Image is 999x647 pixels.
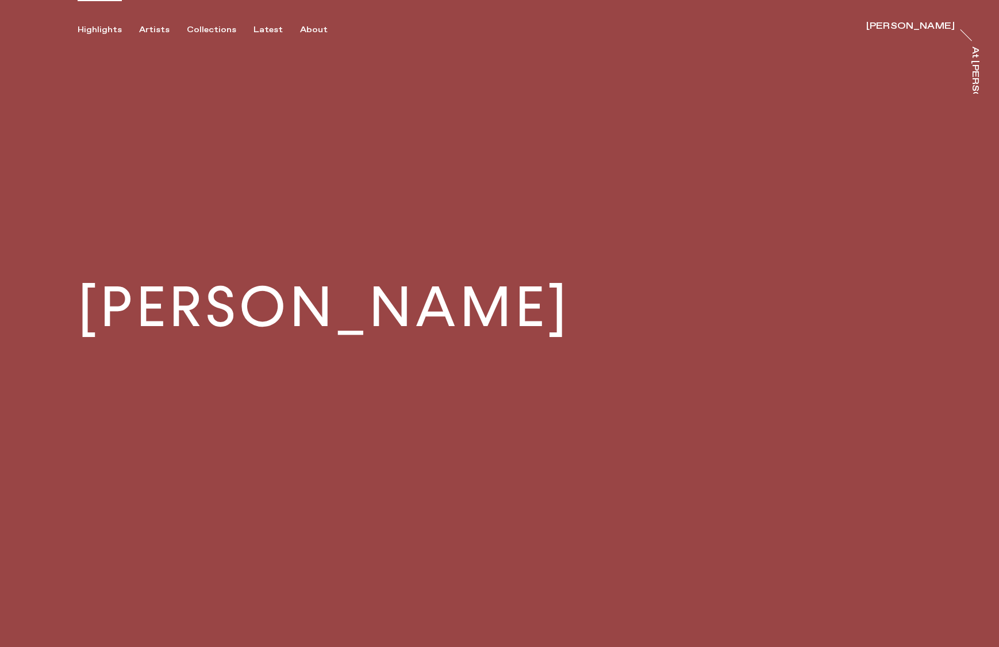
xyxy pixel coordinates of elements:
button: Latest [253,25,300,35]
h1: [PERSON_NAME] [78,280,570,335]
a: [PERSON_NAME] [866,22,955,33]
div: At [PERSON_NAME] [970,47,979,150]
div: Collections [187,25,236,35]
a: At [PERSON_NAME] [968,47,979,94]
button: Collections [187,25,253,35]
div: About [300,25,328,35]
button: About [300,25,345,35]
div: Highlights [78,25,122,35]
button: Artists [139,25,187,35]
div: Latest [253,25,283,35]
button: Highlights [78,25,139,35]
div: Artists [139,25,170,35]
